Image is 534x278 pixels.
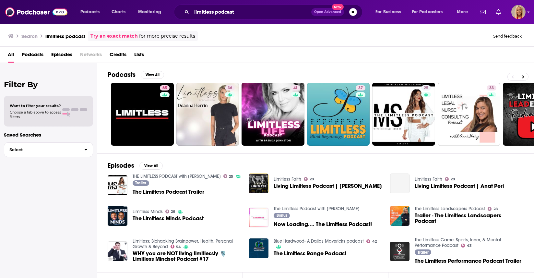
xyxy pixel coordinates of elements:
a: 36 [176,83,239,146]
img: Trailer - The Limitless Landscapers Podcast [390,206,410,226]
span: 41 [293,85,298,91]
button: Select [4,142,93,157]
a: Lists [134,49,144,63]
span: Select [4,148,79,152]
span: All [8,49,14,63]
span: 43 [467,244,472,247]
a: EpisodesView All [108,162,163,170]
a: WHY you are NOT living limitlessly 🎙️ Limitless Mindset Podcast #17 [133,251,241,262]
a: 33 [438,83,501,146]
a: Try an exact match [90,32,138,40]
a: 25 [421,85,431,91]
span: The Limitless Performance Podcast Trailer [415,258,521,264]
button: open menu [134,7,170,17]
a: 42 [366,239,377,243]
a: 33 [487,85,496,91]
div: Search podcasts, credits, & more... [180,5,369,19]
span: New [332,4,344,10]
a: Show notifications dropdown [477,6,488,18]
a: THE LIMITLESS PODCAST with Michelle Senour [133,174,221,179]
button: open menu [452,7,476,17]
span: Episodes [51,49,72,63]
a: 25 [372,83,435,146]
span: 54 [176,246,181,248]
a: 26 [165,210,175,213]
button: Open AdvancedNew [311,8,344,16]
a: 65 [160,85,170,91]
a: Now Loading.... The Limitless Podcast! [249,208,268,227]
a: The Limitless Podcast with Victoria Felder [274,206,360,212]
span: Choose a tab above to access filters. [10,110,61,119]
a: The Limitless Podcast Trailer [133,189,204,195]
p: Saved Searches [4,132,93,138]
a: Limitless: Biohacking Brainpower, Health, Personal Growth & Beyond [133,238,233,249]
a: 54 [171,245,181,248]
span: 26 [171,210,175,213]
button: Send feedback [491,33,524,39]
button: View All [139,162,163,170]
img: Living Limitless Podcast | Aria Johnson [249,174,268,193]
a: Trailer - The Limitless Landscapers Podcast [415,213,523,224]
a: 28 [488,207,498,211]
a: The Limitless Range Podcast [274,251,346,256]
button: View All [141,71,164,79]
a: 25 [223,174,233,178]
a: PodcastsView All [108,71,164,79]
a: Credits [110,49,126,63]
a: Limitless Faith [274,176,301,182]
span: Open Advanced [314,10,341,14]
h3: Search [21,33,38,39]
span: Charts [112,7,125,17]
span: More [457,7,468,17]
span: Trailer [135,181,146,185]
span: Living Limitless Podcast | [PERSON_NAME] [274,183,382,189]
span: 28 [310,178,314,181]
button: open menu [76,7,108,17]
h2: Podcasts [108,71,136,79]
a: The Limitless Game: Sports, Inner, & Mental Performance Podcast [415,237,501,248]
span: Podcasts [80,7,100,17]
a: 41 [242,83,304,146]
a: 65 [111,83,174,146]
h2: Episodes [108,162,134,170]
input: Search podcasts, credits, & more... [192,7,311,17]
img: WHY you are NOT living limitlessly 🎙️ Limitless Mindset Podcast #17 [108,241,127,261]
a: The Limitless Range Podcast [249,238,268,258]
a: 43 [461,244,472,248]
button: Show profile menu [511,5,526,19]
span: Bonus [277,213,287,217]
a: The Limitless Minds Podcast [133,216,204,221]
a: Podcasts [22,49,43,63]
img: The Limitless Minds Podcast [108,206,127,226]
a: Now Loading.... The Limitless Podcast! [274,222,372,227]
span: For Business [375,7,401,17]
a: 41 [291,85,300,91]
span: 28 [493,208,498,211]
a: Charts [107,7,129,17]
span: Logged in as KymberleeBolden [511,5,526,19]
span: 42 [372,240,377,243]
a: 36 [225,85,235,91]
img: The Limitless Podcast Trailer [108,175,127,195]
a: The Limitless Landscapers Podcast [415,206,485,212]
a: Living Limitless Podcast | Anat Peri [390,174,410,193]
span: Trailer [418,250,429,254]
a: The Limitless Performance Podcast Trailer [390,242,410,261]
a: Living Limitless Podcast | Anat Peri [415,183,504,189]
img: Podchaser - Follow, Share and Rate Podcasts [5,6,67,18]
